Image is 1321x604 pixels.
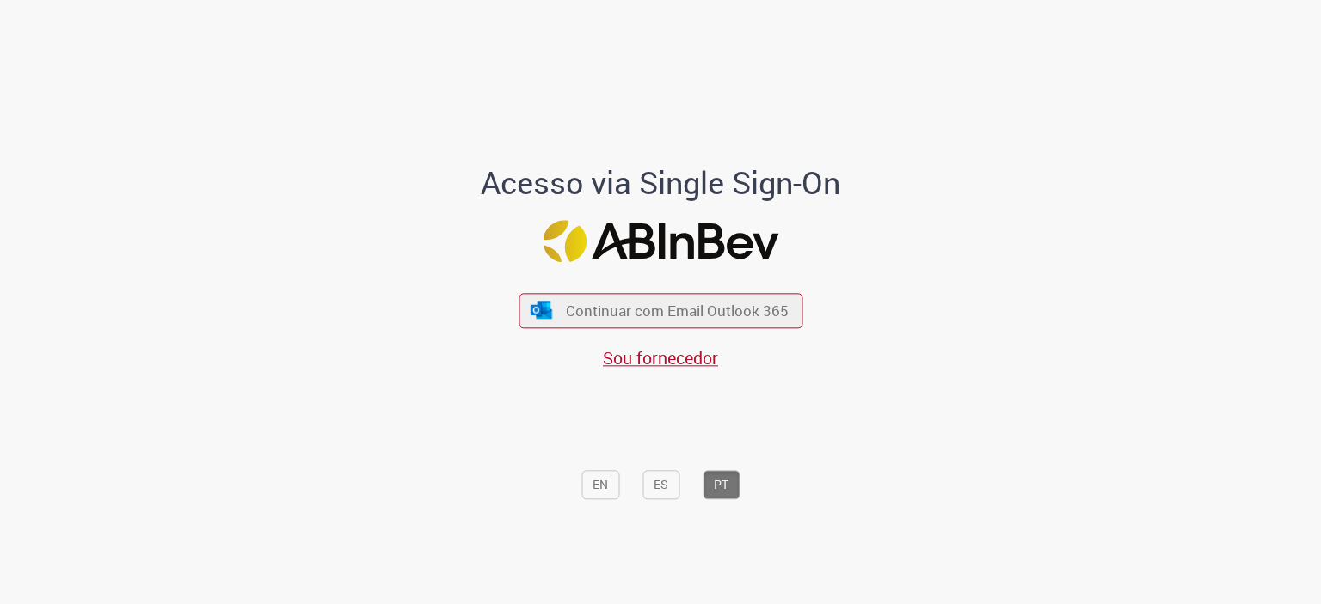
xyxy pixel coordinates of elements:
[603,346,718,369] a: Sou fornecedor
[642,471,679,500] button: ES
[581,471,619,500] button: EN
[422,166,900,200] h1: Acesso via Single Sign-On
[530,301,554,319] img: ícone Azure/Microsoft 360
[703,471,740,500] button: PT
[543,221,778,263] img: Logo ABInBev
[566,301,789,320] span: Continuar com Email Outlook 365
[519,293,802,328] button: ícone Azure/Microsoft 360 Continuar com Email Outlook 365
